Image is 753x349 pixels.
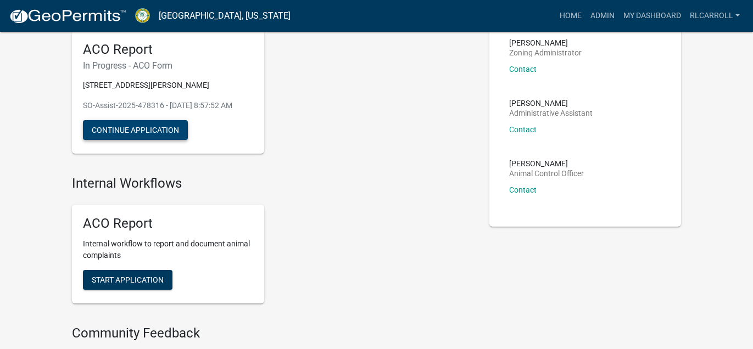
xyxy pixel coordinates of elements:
[83,42,253,58] h5: ACO Report
[509,160,584,167] p: [PERSON_NAME]
[509,125,537,134] a: Contact
[509,185,537,194] a: Contact
[135,8,150,23] img: Crawford County, Georgia
[83,100,253,111] p: SO-Assist-2025-478316 - [DATE] 8:57:52 AM
[509,49,582,57] p: Zoning Administrator
[83,270,172,290] button: Start Application
[83,216,253,232] h5: ACO Report
[83,60,253,71] h6: In Progress - ACO Form
[509,99,593,107] p: [PERSON_NAME]
[509,109,593,117] p: Administrative Assistant
[83,238,253,261] p: Internal workflow to report and document animal complaints
[509,39,582,47] p: [PERSON_NAME]
[619,5,685,26] a: My Dashboard
[586,5,619,26] a: Admin
[685,5,744,26] a: RLcarroll
[83,120,188,140] button: Continue Application
[509,170,584,177] p: Animal Control Officer
[72,325,473,341] h4: Community Feedback
[555,5,586,26] a: Home
[159,7,291,25] a: [GEOGRAPHIC_DATA], [US_STATE]
[92,275,164,284] span: Start Application
[72,176,473,192] h4: Internal Workflows
[509,65,537,74] a: Contact
[83,80,253,91] p: [STREET_ADDRESS][PERSON_NAME]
